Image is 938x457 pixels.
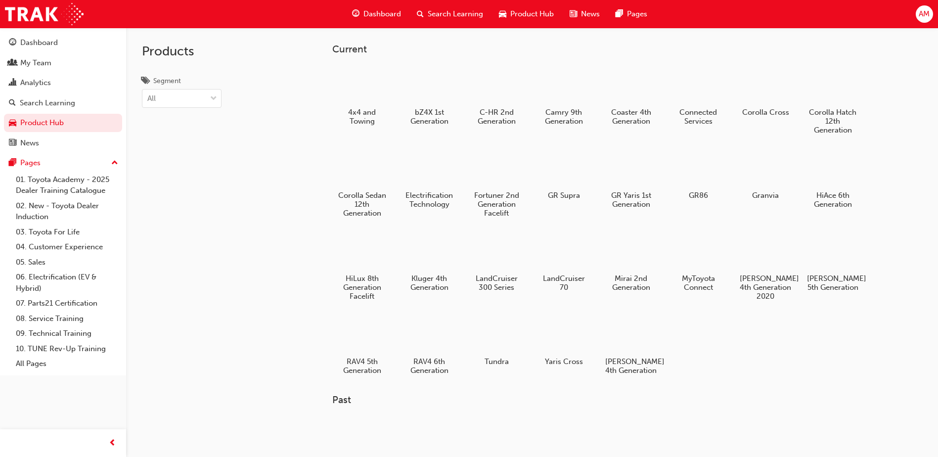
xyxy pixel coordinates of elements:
div: Segment [153,76,181,86]
button: Pages [4,154,122,172]
a: [PERSON_NAME] 5th Generation [803,229,862,295]
a: [PERSON_NAME] 4th Generation 2020 [736,229,795,304]
a: Corolla Sedan 12th Generation [332,146,392,221]
div: Search Learning [20,97,75,109]
div: Analytics [20,77,51,89]
h5: [PERSON_NAME] 5th Generation [807,274,859,292]
a: 4x4 and Towing [332,63,392,129]
a: Electrification Technology [400,146,459,212]
a: Corolla Hatch 12th Generation [803,63,862,138]
h5: Fortuner 2nd Generation Facelift [471,191,523,218]
span: search-icon [417,8,424,20]
h5: Yaris Cross [538,357,590,366]
h2: Products [142,44,222,59]
h5: Corolla Cross [740,108,792,117]
a: car-iconProduct Hub [491,4,562,24]
div: News [20,137,39,149]
a: GR Yaris 1st Generation [601,146,661,212]
a: 01. Toyota Academy - 2025 Dealer Training Catalogue [12,172,122,198]
a: News [4,134,122,152]
span: car-icon [9,119,16,128]
a: GR Supra [534,146,593,203]
h5: Corolla Hatch 12th Generation [807,108,859,135]
img: Trak [5,3,84,25]
div: Pages [20,157,41,169]
h5: GR Supra [538,191,590,200]
a: news-iconNews [562,4,608,24]
a: Product Hub [4,114,122,132]
h3: Current [332,44,894,55]
a: 08. Service Training [12,311,122,326]
h5: RAV4 6th Generation [403,357,455,375]
h5: HiAce 6th Generation [807,191,859,209]
a: RAV4 6th Generation [400,312,459,378]
div: My Team [20,57,51,69]
a: My Team [4,54,122,72]
span: tags-icon [142,77,149,86]
a: C-HR 2nd Generation [467,63,526,129]
span: AM [919,8,930,20]
a: Corolla Cross [736,63,795,120]
h5: Coaster 4th Generation [605,108,657,126]
span: Dashboard [363,8,401,20]
span: guage-icon [9,39,16,47]
a: Tundra [467,312,526,369]
a: All Pages [12,356,122,371]
h3: Past [332,394,894,406]
span: news-icon [9,139,16,148]
a: pages-iconPages [608,4,655,24]
h5: Connected Services [672,108,724,126]
h5: GR Yaris 1st Generation [605,191,657,209]
h5: Granvia [740,191,792,200]
h5: Kluger 4th Generation [403,274,455,292]
span: news-icon [570,8,577,20]
a: 04. Customer Experience [12,239,122,255]
a: Connected Services [669,63,728,129]
h5: MyToyota Connect [672,274,724,292]
a: Granvia [736,146,795,203]
h5: Electrification Technology [403,191,455,209]
a: 02. New - Toyota Dealer Induction [12,198,122,225]
a: Dashboard [4,34,122,52]
button: DashboardMy TeamAnalyticsSearch LearningProduct HubNews [4,32,122,154]
a: guage-iconDashboard [344,4,409,24]
span: car-icon [499,8,506,20]
a: search-iconSearch Learning [409,4,491,24]
a: 06. Electrification (EV & Hybrid) [12,270,122,296]
h5: bZ4X 1st Generation [403,108,455,126]
span: up-icon [111,157,118,170]
a: Kluger 4th Generation [400,229,459,295]
a: 05. Sales [12,255,122,270]
h5: Tundra [471,357,523,366]
a: 07. Parts21 Certification [12,296,122,311]
a: 09. Technical Training [12,326,122,341]
iframe: Intercom live chat [904,423,928,447]
h5: [PERSON_NAME] 4th Generation [605,357,657,375]
span: people-icon [9,59,16,68]
a: [PERSON_NAME] 4th Generation [601,312,661,378]
span: Product Hub [510,8,554,20]
a: 03. Toyota For Life [12,225,122,240]
a: Mirai 2nd Generation [601,229,661,295]
a: Search Learning [4,94,122,112]
span: pages-icon [9,159,16,168]
a: Yaris Cross [534,312,593,369]
span: guage-icon [352,8,359,20]
h5: 4x4 and Towing [336,108,388,126]
span: search-icon [9,99,16,108]
h5: LandCruiser 300 Series [471,274,523,292]
h5: [PERSON_NAME] 4th Generation 2020 [740,274,792,301]
a: GR86 [669,146,728,203]
a: 10. TUNE Rev-Up Training [12,341,122,357]
span: chart-icon [9,79,16,88]
h5: LandCruiser 70 [538,274,590,292]
button: AM [916,5,933,23]
a: Coaster 4th Generation [601,63,661,129]
a: HiAce 6th Generation [803,146,862,212]
span: Search Learning [428,8,483,20]
h5: Mirai 2nd Generation [605,274,657,292]
a: MyToyota Connect [669,229,728,295]
a: Fortuner 2nd Generation Facelift [467,146,526,221]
